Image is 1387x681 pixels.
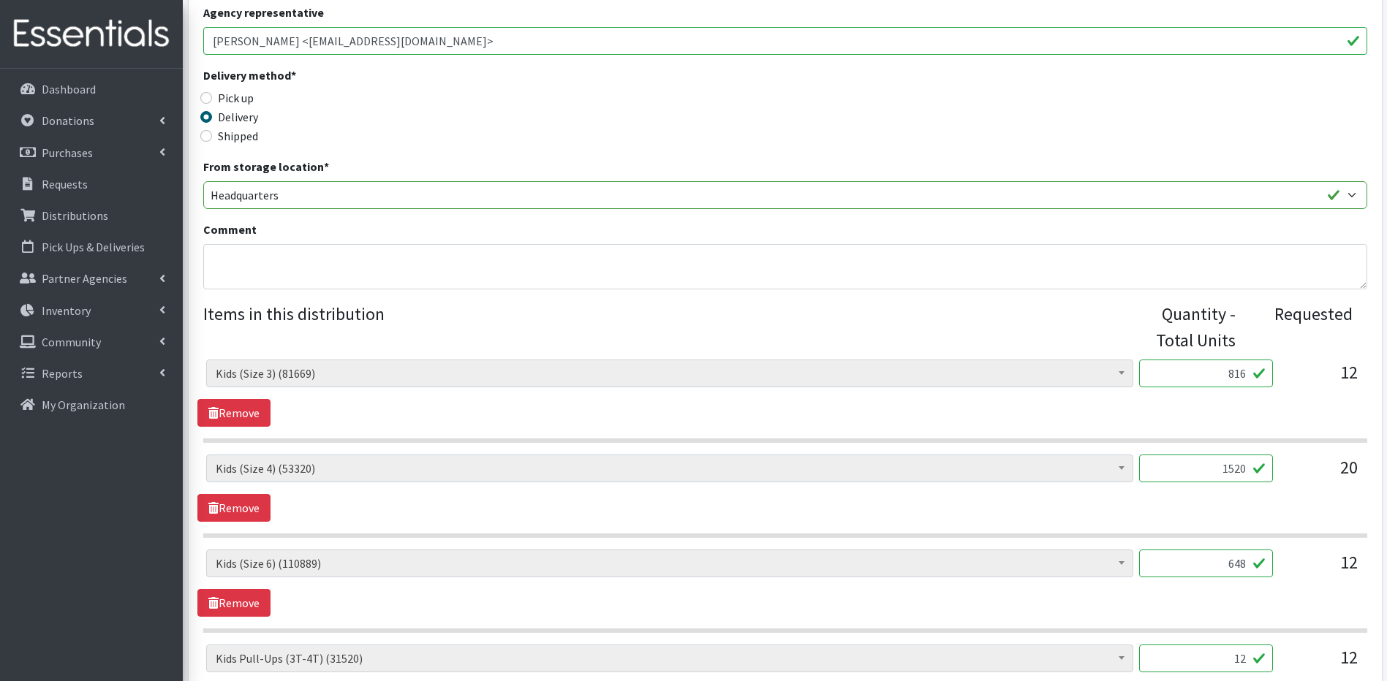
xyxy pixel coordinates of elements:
[6,359,177,388] a: Reports
[203,4,324,21] label: Agency representative
[42,208,108,223] p: Distributions
[6,106,177,135] a: Donations
[42,113,94,128] p: Donations
[203,66,494,89] legend: Delivery method
[216,363,1124,384] span: Kids (Size 3) (81669)
[216,458,1124,479] span: Kids (Size 4) (53320)
[42,271,127,286] p: Partner Agencies
[197,399,271,427] a: Remove
[42,145,93,160] p: Purchases
[206,644,1133,672] span: Kids Pull-Ups (3T-4T) (31520)
[203,221,257,238] label: Comment
[6,138,177,167] a: Purchases
[1250,301,1352,354] div: Requested
[6,75,177,104] a: Dashboard
[1285,454,1358,494] div: 20
[1139,454,1273,482] input: Quantity
[6,264,177,293] a: Partner Agencies
[206,359,1133,387] span: Kids (Size 3) (81669)
[218,127,258,145] label: Shipped
[1134,301,1236,354] div: Quantity - Total Units
[206,549,1133,577] span: Kids (Size 6) (110889)
[6,232,177,262] a: Pick Ups & Deliveries
[42,177,88,191] p: Requests
[1139,644,1273,672] input: Quantity
[42,335,101,349] p: Community
[6,390,177,419] a: My Organization
[6,9,177,58] img: HumanEssentials
[218,89,254,107] label: Pick up
[1139,549,1273,577] input: Quantity
[6,170,177,199] a: Requests
[197,494,271,522] a: Remove
[216,553,1124,574] span: Kids (Size 6) (110889)
[206,454,1133,482] span: Kids (Size 4) (53320)
[1285,359,1358,399] div: 12
[6,296,177,325] a: Inventory
[218,108,258,126] label: Delivery
[203,301,1135,348] legend: Items in this distribution
[1139,359,1273,387] input: Quantity
[291,68,296,83] abbr: required
[203,158,329,175] label: From storage location
[42,366,83,381] p: Reports
[42,397,125,412] p: My Organization
[197,589,271,617] a: Remove
[1285,549,1358,589] div: 12
[42,82,96,96] p: Dashboard
[42,240,145,254] p: Pick Ups & Deliveries
[324,159,329,174] abbr: required
[6,201,177,230] a: Distributions
[6,327,177,357] a: Community
[216,648,1124,669] span: Kids Pull-Ups (3T-4T) (31520)
[42,303,91,318] p: Inventory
